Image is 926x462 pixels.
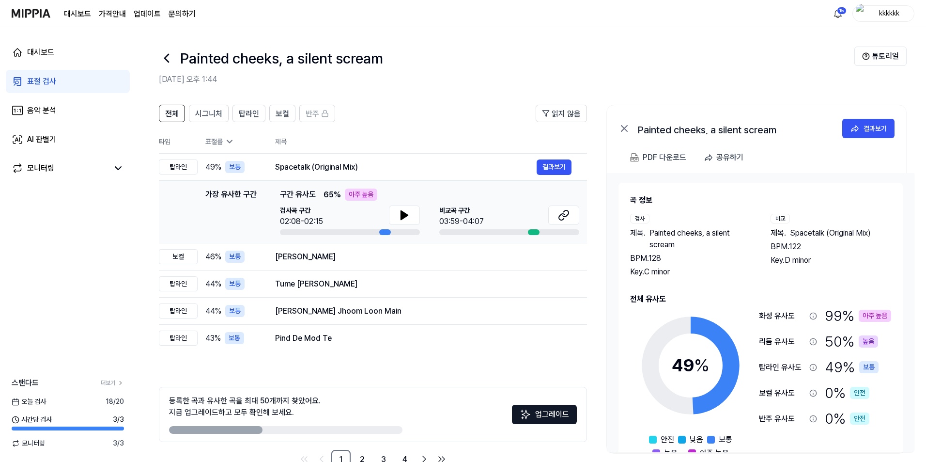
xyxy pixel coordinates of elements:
[716,151,743,164] div: 공유하기
[159,276,198,291] div: 탑라인
[630,253,751,264] div: BPM. 128
[759,310,805,322] div: 화성 유사도
[512,405,577,424] button: 업그레이드
[719,434,732,446] span: 보통
[275,251,571,263] div: [PERSON_NAME]
[628,148,688,167] button: PDF 다운로드
[759,387,805,399] div: 보컬 유사도
[439,206,484,216] span: 비교곡 구간
[6,70,130,93] a: 표절 검사
[759,362,805,373] div: 탑라인 유사도
[275,333,571,344] div: Pind De Mod Te
[180,48,383,69] h1: Painted cheeks, a silent scream
[825,382,869,404] div: 0 %
[159,249,198,264] div: 보컬
[27,47,54,58] div: 대시보드
[664,447,678,459] span: 높음
[852,5,914,22] button: profilekkkkkk
[643,151,686,164] div: PDF 다운로드
[345,189,377,201] div: 아주 높음
[113,438,124,448] span: 3 / 3
[169,395,321,418] div: 등록한 곡과 유사한 곡을 최대 50개까지 찾았어요. 지금 업그레이드하고 모두 확인해 보세요.
[825,408,869,430] div: 0 %
[169,8,196,20] a: 문의하기
[837,7,847,15] div: 15
[12,377,39,389] span: 스탠다드
[306,108,319,120] span: 반주
[700,148,751,167] button: 공유하기
[205,278,221,290] span: 44 %
[225,332,244,344] div: 보통
[864,123,887,134] div: 결과보기
[771,241,892,253] div: BPM. 122
[832,8,844,19] img: 알림
[12,162,108,174] a: 모니터링
[205,251,221,263] span: 46 %
[165,108,179,120] span: 전체
[512,413,577,422] a: Sparkles업그레이드
[694,355,710,376] span: %
[661,434,674,446] span: 안전
[6,99,130,122] a: 음악 분석
[607,173,914,452] a: 곡 정보검사제목.Painted cheeks, a silent screamBPM.128Key.C minor비교제목.Spacetalk (Original Mix)BPM.122Key...
[825,331,878,352] div: 50 %
[630,214,649,223] div: 검사
[275,278,571,290] div: Tume [PERSON_NAME]
[27,76,56,87] div: 표절 검사
[520,409,531,420] img: Sparkles
[159,130,198,154] th: 타입
[106,397,124,407] span: 18 / 20
[825,356,879,378] div: 49 %
[275,161,537,173] div: Spacetalk (Original Mix)
[672,352,710,379] div: 49
[856,4,867,23] img: profile
[205,137,260,147] div: 표절률
[113,414,124,425] span: 3 / 3
[859,361,879,373] div: 보통
[134,8,161,20] a: 업데이트
[205,305,221,317] span: 44 %
[790,227,871,239] span: Spacetalk (Original Mix)
[12,397,46,407] span: 오늘 검사
[275,130,587,153] th: 제목
[225,278,245,290] div: 보통
[638,123,832,134] div: Painted cheeks, a silent scream
[27,162,54,174] div: 모니터링
[771,214,790,223] div: 비교
[842,119,895,138] a: 결과보기
[850,413,869,425] div: 안전
[205,161,221,173] span: 49 %
[159,331,198,346] div: 탑라인
[630,293,891,305] h2: 전체 유사도
[205,333,221,344] span: 43 %
[12,414,52,425] span: 시간당 검사
[232,105,265,122] button: 탑라인
[159,105,185,122] button: 전체
[280,206,323,216] span: 검사곡 구간
[439,216,484,227] div: 03:59-04:07
[27,134,56,145] div: AI 판별기
[536,105,587,122] button: 읽지 않음
[269,105,295,122] button: 보컬
[205,189,257,235] div: 가장 유사한 구간
[239,108,259,120] span: 탑라인
[6,128,130,151] a: AI 판별기
[299,105,335,122] button: 반주
[159,159,198,175] div: 탑라인
[630,194,891,206] h2: 곡 정보
[830,6,846,21] button: 알림15
[99,8,126,20] button: 가격안내
[195,108,222,120] span: 시그니처
[859,310,891,322] div: 아주 높음
[159,74,854,85] h2: [DATE] 오후 1:44
[552,108,581,120] span: 읽지 않음
[324,189,341,201] span: 65 %
[101,379,124,387] a: 더보기
[771,255,892,266] div: Key. D minor
[771,227,786,239] span: 제목 .
[280,216,323,227] div: 02:08-02:15
[537,159,571,175] a: 결과보기
[280,189,316,201] span: 구간 유사도
[6,41,130,64] a: 대시보드
[276,108,289,120] span: 보컬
